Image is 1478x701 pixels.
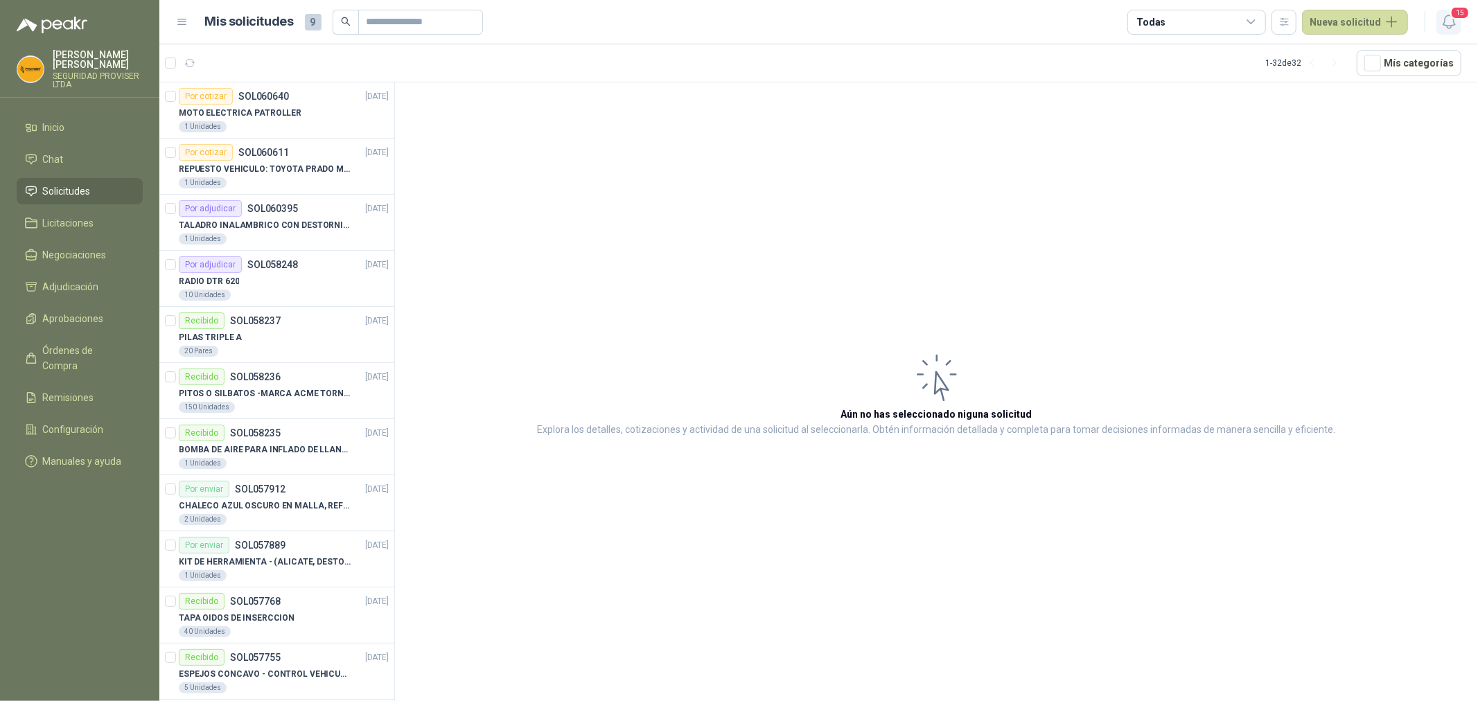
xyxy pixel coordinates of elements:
[179,107,301,120] p: MOTO ELECTRICA PATROLLER
[230,316,281,326] p: SOL058237
[17,146,143,172] a: Chat
[179,537,229,553] div: Por enviar
[365,539,389,552] p: [DATE]
[341,17,351,26] span: search
[179,570,227,581] div: 1 Unidades
[247,260,298,269] p: SOL058248
[1436,10,1461,35] button: 15
[43,343,130,373] span: Órdenes de Compra
[1450,6,1470,19] span: 15
[43,390,94,405] span: Remisiones
[43,215,94,231] span: Licitaciones
[159,139,394,195] a: Por cotizarSOL060611[DATE] REPUESTO VEHICULO: TOYOTA PRADO MODELO 2013, CILINDRAJE 29821 Unidades
[43,279,99,294] span: Adjudicación
[238,91,289,101] p: SOL060640
[17,17,87,33] img: Logo peakr
[17,56,44,82] img: Company Logo
[179,369,225,385] div: Recibido
[17,210,143,236] a: Licitaciones
[230,372,281,382] p: SOL058236
[179,612,294,625] p: TAPA OIDOS DE INSERCCION
[17,384,143,411] a: Remisiones
[179,443,351,456] p: BOMBA DE AIRE PARA INFLADO DE LLANTAS DE BICICLETA
[159,644,394,700] a: RecibidoSOL057755[DATE] ESPEJOS CONCAVO - CONTROL VEHICULAR5 Unidades
[179,346,218,357] div: 20 Pares
[235,484,285,494] p: SOL057912
[159,475,394,531] a: Por enviarSOL057912[DATE] CHALECO AZUL OSCURO EN MALLA, REFLECTIVO2 Unidades
[179,649,225,666] div: Recibido
[179,481,229,497] div: Por enviar
[17,337,143,379] a: Órdenes de Compra
[43,152,64,167] span: Chat
[43,247,107,263] span: Negociaciones
[238,148,289,157] p: SOL060611
[179,331,242,344] p: PILAS TRIPLE A
[365,202,389,215] p: [DATE]
[179,275,239,288] p: RADIO DTR 620
[17,242,143,268] a: Negociaciones
[179,626,231,637] div: 40 Unidades
[159,307,394,363] a: RecibidoSOL058237[DATE] PILAS TRIPLE A20 Pares
[365,595,389,608] p: [DATE]
[159,419,394,475] a: RecibidoSOL058235[DATE] BOMBA DE AIRE PARA INFLADO DE LLANTAS DE BICICLETA1 Unidades
[179,387,351,400] p: PITOS O SILBATOS -MARCA ACME TORNADO 635
[365,371,389,384] p: [DATE]
[179,88,233,105] div: Por cotizar
[179,219,351,232] p: TALADRO INALAMBRICO CON DESTORNILLADOR DE ESTRIA
[43,311,104,326] span: Aprobaciones
[365,90,389,103] p: [DATE]
[17,274,143,300] a: Adjudicación
[179,425,225,441] div: Recibido
[179,256,242,273] div: Por adjudicar
[205,12,294,32] h1: Mis solicitudes
[159,82,394,139] a: Por cotizarSOL060640[DATE] MOTO ELECTRICA PATROLLER1 Unidades
[235,540,285,550] p: SOL057889
[43,422,104,437] span: Configuración
[179,682,227,693] div: 5 Unidades
[43,184,91,199] span: Solicitudes
[43,120,65,135] span: Inicio
[179,668,351,681] p: ESPEJOS CONCAVO - CONTROL VEHICULAR
[1357,50,1461,76] button: Mís categorías
[179,499,351,513] p: CHALECO AZUL OSCURO EN MALLA, REFLECTIVO
[179,593,225,610] div: Recibido
[43,454,122,469] span: Manuales y ayuda
[159,531,394,587] a: Por enviarSOL057889[DATE] KIT DE HERRAMIENTA - (ALICATE, DESTORNILLADOR,LLAVE DE EXPANSION, CRUCE...
[159,251,394,307] a: Por adjudicarSOL058248[DATE] RADIO DTR 62010 Unidades
[179,121,227,132] div: 1 Unidades
[17,178,143,204] a: Solicitudes
[841,407,1032,422] h3: Aún no has seleccionado niguna solicitud
[179,177,227,188] div: 1 Unidades
[1265,52,1346,74] div: 1 - 32 de 32
[17,305,143,332] a: Aprobaciones
[53,50,143,69] p: [PERSON_NAME] [PERSON_NAME]
[179,458,227,469] div: 1 Unidades
[365,427,389,440] p: [DATE]
[179,290,231,301] div: 10 Unidades
[365,146,389,159] p: [DATE]
[53,72,143,89] p: SEGURIDAD PROVISER LTDA
[159,363,394,419] a: RecibidoSOL058236[DATE] PITOS O SILBATOS -MARCA ACME TORNADO 635150 Unidades
[365,483,389,496] p: [DATE]
[230,428,281,438] p: SOL058235
[17,448,143,474] a: Manuales y ayuda
[365,258,389,272] p: [DATE]
[230,596,281,606] p: SOL057768
[247,204,298,213] p: SOL060395
[17,114,143,141] a: Inicio
[1136,15,1165,30] div: Todas
[179,163,351,176] p: REPUESTO VEHICULO: TOYOTA PRADO MODELO 2013, CILINDRAJE 2982
[538,422,1336,438] p: Explora los detalles, cotizaciones y actividad de una solicitud al seleccionarla. Obtén informaci...
[1302,10,1408,35] button: Nueva solicitud
[305,14,322,30] span: 9
[179,200,242,217] div: Por adjudicar
[159,587,394,644] a: RecibidoSOL057768[DATE] TAPA OIDOS DE INSERCCION40 Unidades
[179,233,227,245] div: 1 Unidades
[179,514,227,525] div: 2 Unidades
[179,144,233,161] div: Por cotizar
[159,195,394,251] a: Por adjudicarSOL060395[DATE] TALADRO INALAMBRICO CON DESTORNILLADOR DE ESTRIA1 Unidades
[365,314,389,328] p: [DATE]
[230,653,281,662] p: SOL057755
[365,651,389,664] p: [DATE]
[17,416,143,443] a: Configuración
